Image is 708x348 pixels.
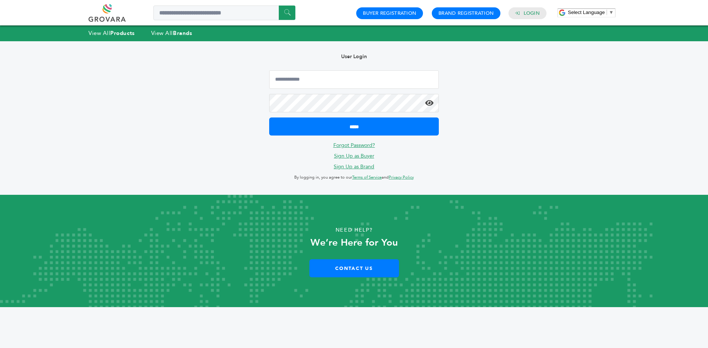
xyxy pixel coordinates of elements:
span: Select Language [568,10,605,15]
a: View AllProducts [88,29,135,37]
span: ​ [607,10,607,15]
input: Email Address [269,70,439,89]
strong: Brands [173,29,192,37]
a: Contact Us [309,259,399,277]
a: Login [524,10,540,17]
b: User Login [341,53,367,60]
a: Buyer Registration [363,10,416,17]
a: Brand Registration [438,10,494,17]
input: Password [269,94,439,112]
a: Forgot Password? [333,142,375,149]
a: Privacy Policy [389,175,414,180]
span: ▼ [609,10,614,15]
a: Terms of Service [352,175,382,180]
a: Sign Up as Brand [334,163,374,170]
strong: We’re Here for You [310,236,398,249]
a: Sign Up as Buyer [334,152,374,159]
a: View AllBrands [151,29,192,37]
p: By logging in, you agree to our and [269,173,439,182]
a: Select Language​ [568,10,614,15]
strong: Products [110,29,135,37]
input: Search a product or brand... [153,6,295,20]
p: Need Help? [35,225,673,236]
